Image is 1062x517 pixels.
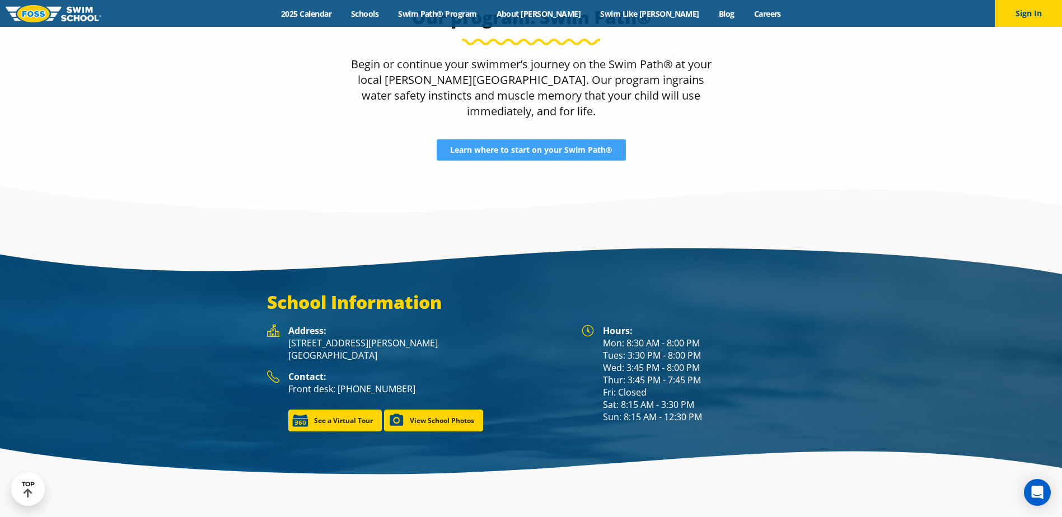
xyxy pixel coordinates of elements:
[437,139,626,161] a: Learn where to start on your Swim Path®
[267,291,796,313] h3: School Information
[272,8,341,19] a: 2025 Calendar
[288,325,326,337] strong: Address:
[384,410,483,431] a: View School Photos
[709,8,744,19] a: Blog
[288,410,382,431] a: See a Virtual Tour
[267,370,279,383] img: Foss Location Contact
[288,370,326,383] strong: Contact:
[591,8,709,19] a: Swim Like [PERSON_NAME]
[486,8,591,19] a: About [PERSON_NAME]
[603,325,796,423] div: Mon: 8:30 AM - 8:00 PM Tues: 3:30 PM - 8:00 PM Wed: 3:45 PM - 8:00 PM Thur: 3:45 PM - 7:45 PM Fri...
[450,146,612,154] span: Learn where to start on your Swim Path®
[288,337,570,361] p: [STREET_ADDRESS][PERSON_NAME] [GEOGRAPHIC_DATA]
[582,325,594,337] img: Foss Location Hours
[1024,479,1051,506] div: Open Intercom Messenger
[744,8,790,19] a: Careers
[288,383,570,395] p: Front desk: [PHONE_NUMBER]
[358,57,712,119] span: at your local [PERSON_NAME][GEOGRAPHIC_DATA]. Our program ingrains water safety instincts and mus...
[341,8,389,19] a: Schools
[6,5,101,22] img: FOSS Swim School Logo
[389,8,486,19] a: Swim Path® Program
[603,325,633,337] strong: Hours:
[345,6,717,29] h3: Our program: Swim Path®
[351,57,673,72] span: Begin or continue your swimmer’s journey on the Swim Path®
[22,481,35,498] div: TOP
[267,325,279,337] img: Foss Location Address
